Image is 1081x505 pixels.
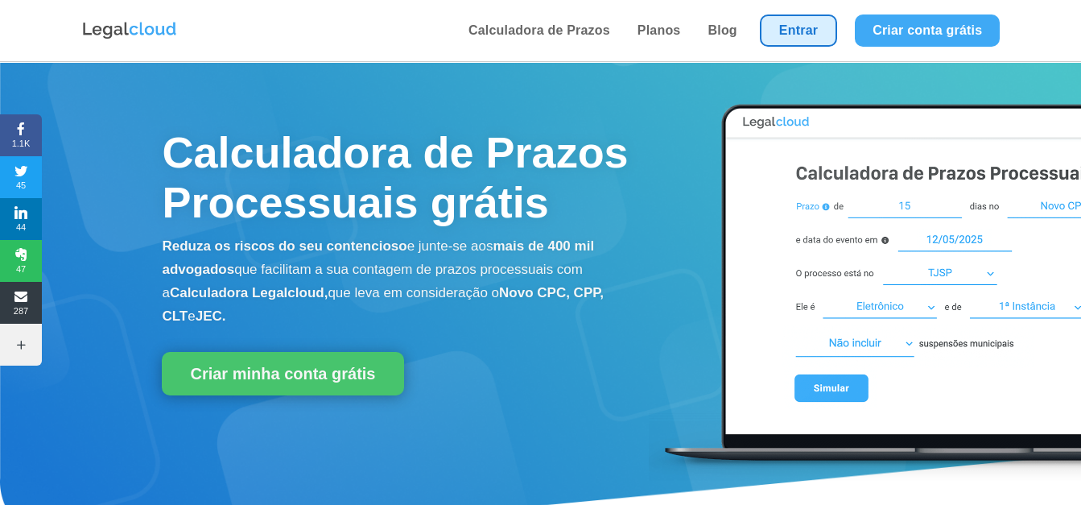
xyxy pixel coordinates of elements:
[760,14,837,47] a: Entrar
[162,238,406,254] b: Reduza os riscos do seu contencioso
[162,285,604,324] b: Novo CPC, CPP, CLT
[162,235,648,328] p: e junte-se aos que facilitam a sua contagem de prazos processuais com a que leva em consideração o e
[170,285,328,300] b: Calculadora Legalcloud,
[162,352,403,395] a: Criar minha conta grátis
[162,128,628,226] span: Calculadora de Prazos Processuais grátis
[81,20,178,41] img: Logo da Legalcloud
[162,238,594,277] b: mais de 400 mil advogados
[855,14,1000,47] a: Criar conta grátis
[196,308,226,324] b: JEC.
